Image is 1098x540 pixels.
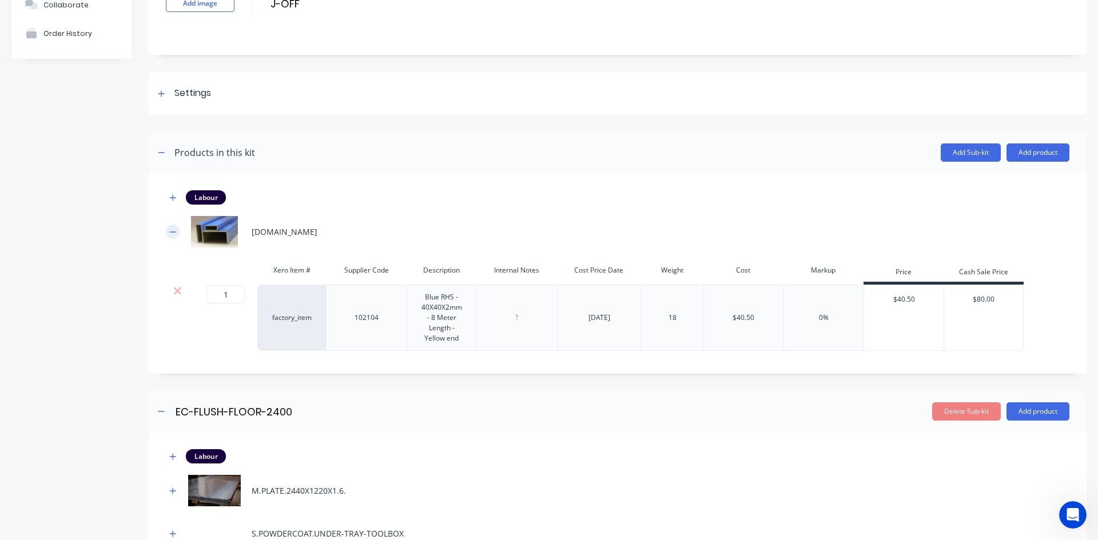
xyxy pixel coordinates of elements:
[186,190,226,204] div: Labour
[252,527,404,539] div: S.POWDERCOAT.UNDER-TRAY-TOOLBOX
[641,259,703,282] div: Weight
[407,259,476,282] div: Description
[338,310,395,325] div: 102104
[1059,501,1087,529] iframe: Intercom live chat
[252,485,346,497] div: M.PLATE.2440X1220X1.6.
[257,259,326,282] div: Xero Item #
[186,449,226,463] div: Labour
[43,1,89,9] div: Collaborate
[864,285,944,314] div: $40.50
[944,262,1024,285] div: Cash Sale Price
[206,285,245,303] input: ?
[783,259,864,282] div: Markup
[252,226,317,238] div: [DOMAIN_NAME]
[703,259,783,282] div: Cost
[733,313,754,323] div: $40.50
[932,402,1001,421] button: Delete Sub-kit
[864,262,944,285] div: Price
[186,216,243,247] img: M.RHS.40X40X2.BLUE
[412,290,472,346] div: Blue RHS - 40X40X2mm - 8 Meter Length - Yellow end
[644,310,701,325] div: 18
[941,143,1001,162] button: Add Sub-kit
[557,259,642,282] div: Cost Price Date
[43,29,92,38] div: Order History
[257,285,326,351] div: factory_item
[174,146,255,159] div: Products in this kit
[1006,143,1069,162] button: Add product
[326,259,407,282] div: Supplier Code
[186,475,243,506] img: M.PLATE.2440X1220X1.6.
[944,285,1023,314] div: $80.00
[11,19,132,47] button: Order History
[571,310,628,325] div: [DATE]
[819,313,829,323] div: 0%
[1006,402,1069,421] button: Add product
[174,403,377,420] input: Enter sub-kit name
[174,86,211,101] div: Settings
[476,259,557,282] div: Internal Notes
